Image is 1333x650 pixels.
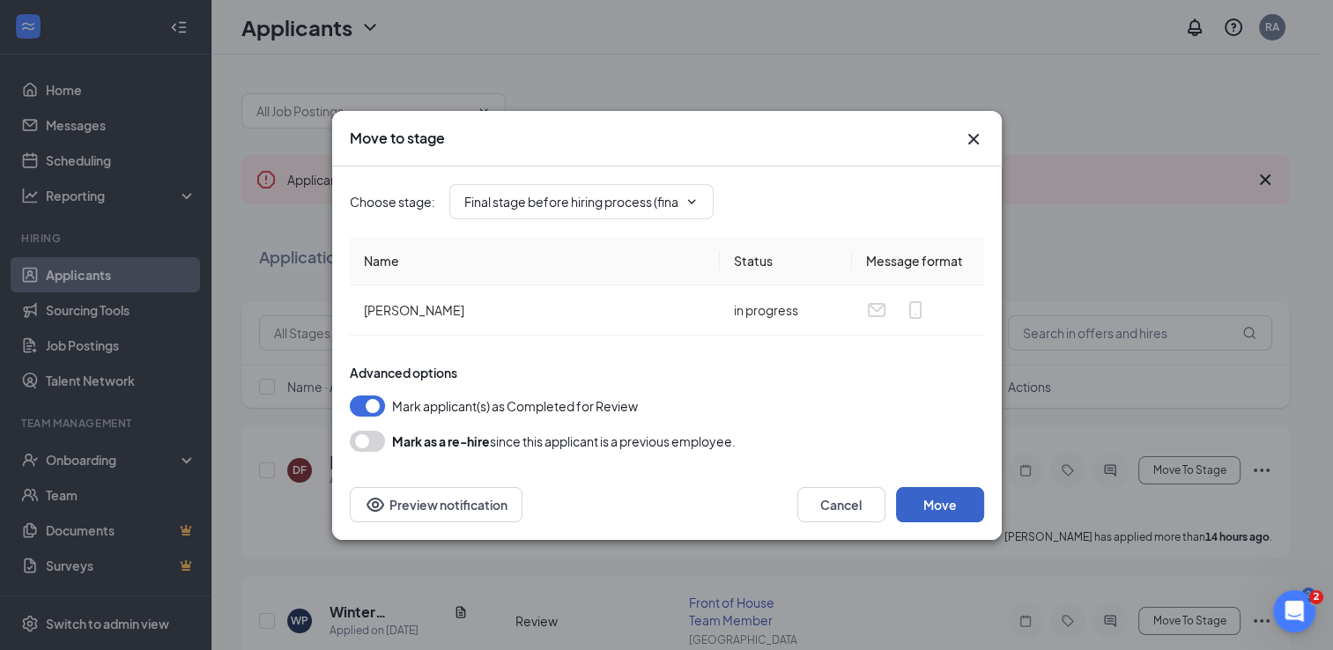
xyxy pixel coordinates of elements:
[963,129,984,150] svg: Cross
[365,494,386,515] svg: Eye
[392,433,490,449] b: Mark as a re-hire
[350,364,984,381] div: Advanced options
[720,237,852,285] th: Status
[905,299,926,321] svg: MobileSms
[1273,590,1315,632] iframe: Intercom live chat
[963,129,984,150] button: Close
[350,487,522,522] button: Preview notificationEye
[350,237,720,285] th: Name
[685,195,699,209] svg: ChevronDown
[364,302,464,318] span: [PERSON_NAME]
[797,487,885,522] button: Cancel
[392,395,638,417] span: Mark applicant(s) as Completed for Review
[866,299,887,321] svg: Email
[1309,590,1323,604] span: 2
[896,487,984,522] button: Move
[720,285,852,336] td: in progress
[392,431,736,452] div: since this applicant is a previous employee.
[852,237,984,285] th: Message format
[350,129,445,148] h3: Move to stage
[350,192,435,211] span: Choose stage :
